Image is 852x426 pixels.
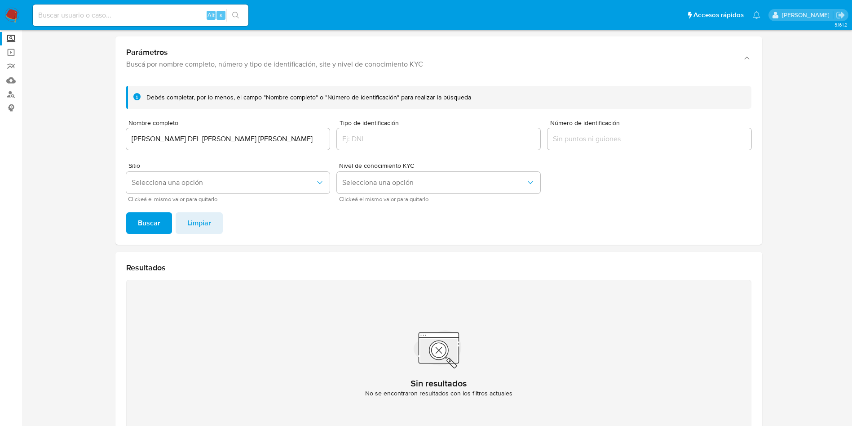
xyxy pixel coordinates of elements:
input: Buscar usuario o caso... [33,9,248,21]
span: 3.161.2 [834,21,848,28]
p: ivonne.perezonofre@mercadolibre.com.mx [782,11,833,19]
button: search-icon [226,9,245,22]
a: Salir [836,10,845,20]
span: Alt [207,11,215,19]
a: Notificaciones [753,11,760,19]
span: s [220,11,222,19]
span: Accesos rápidos [693,10,744,20]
